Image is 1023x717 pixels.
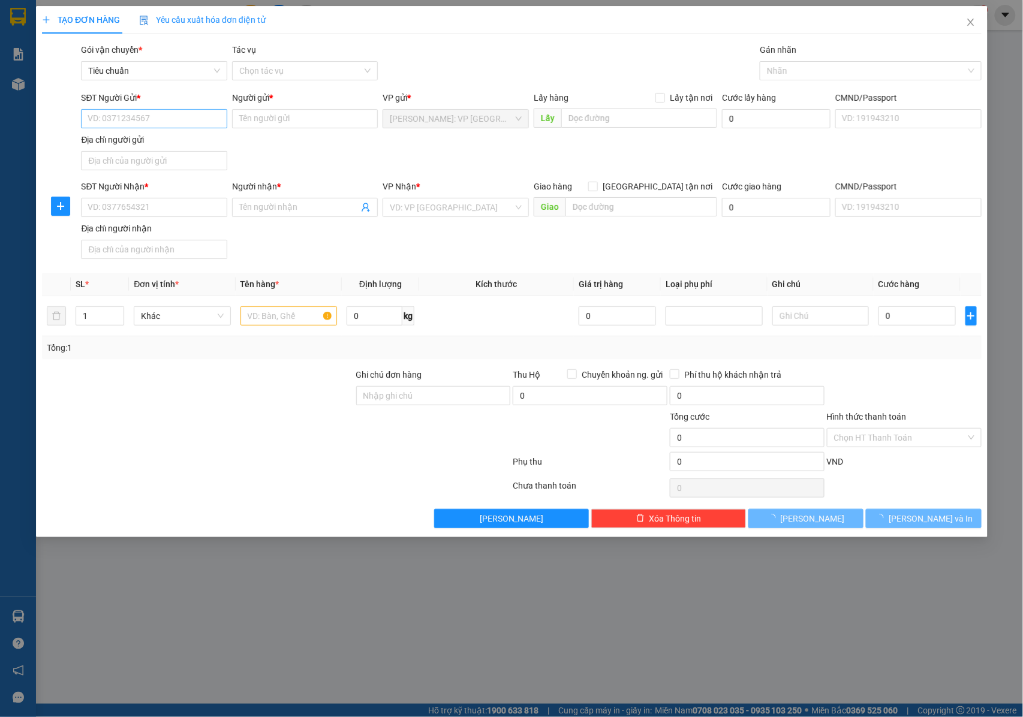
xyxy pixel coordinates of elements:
[76,279,85,289] span: SL
[826,457,843,466] span: VND
[679,368,786,381] span: Phí thu hộ khách nhận trả
[240,279,279,289] span: Tên hàng
[772,306,868,326] input: Ghi Chú
[480,512,544,525] span: [PERSON_NAME]
[361,203,371,212] span: user-add
[434,509,589,528] button: [PERSON_NAME]
[383,182,416,191] span: VP Nhận
[232,91,378,104] div: Người gửi
[598,180,717,193] span: [GEOGRAPHIC_DATA] tận nơi
[81,133,227,146] div: Địa chỉ người gửi
[47,306,66,326] button: delete
[670,412,709,421] span: Tổng cước
[50,197,70,216] button: plus
[965,17,975,27] span: close
[534,109,561,128] span: Lấy
[359,279,402,289] span: Định lượng
[81,151,227,170] input: Địa chỉ của người gửi
[565,197,717,216] input: Dọc đường
[591,509,746,528] button: deleteXóa Thông tin
[875,514,889,522] span: loading
[965,306,977,326] button: plus
[534,182,572,191] span: Giao hàng
[232,45,256,55] label: Tác vụ
[511,455,669,476] div: Phụ thu
[42,15,120,25] span: TẠO ĐƠN HÀNG
[561,109,717,128] input: Dọc đường
[81,222,227,235] div: Địa chỉ người nhận
[88,62,220,80] span: Tiêu chuẩn
[767,514,780,522] span: loading
[534,197,565,216] span: Giao
[240,306,336,326] input: VD: Bàn, Ghế
[534,93,568,103] span: Lấy hàng
[577,368,667,381] span: Chuyển khoản ng. gửi
[51,201,69,211] span: plus
[722,182,781,191] label: Cước giao hàng
[866,509,981,528] button: [PERSON_NAME] và In
[780,512,844,525] span: [PERSON_NAME]
[232,180,378,193] div: Người nhận
[579,306,656,326] input: 0
[826,412,906,421] label: Hình thức thanh toán
[390,110,522,128] span: Hồ Chí Minh: VP Quận Tân Bình
[649,512,701,525] span: Xóa Thông tin
[139,16,149,25] img: icon
[722,198,831,217] input: Cước giao hàng
[636,514,644,523] span: delete
[47,341,395,354] div: Tổng: 1
[81,180,227,193] div: SĐT Người Nhận
[661,273,767,296] th: Loại phụ phí
[42,16,50,24] span: plus
[402,306,414,326] span: kg
[513,370,540,379] span: Thu Hộ
[966,311,976,321] span: plus
[579,279,623,289] span: Giá trị hàng
[383,91,529,104] div: VP gửi
[134,279,179,289] span: Đơn vị tính
[953,6,987,40] button: Close
[139,15,266,25] span: Yêu cầu xuất hóa đơn điện tử
[81,45,142,55] span: Gói vận chuyển
[889,512,973,525] span: [PERSON_NAME] và In
[722,109,831,128] input: Cước lấy hàng
[835,91,982,104] div: CMND/Passport
[722,93,776,103] label: Cước lấy hàng
[476,279,517,289] span: Kích thước
[878,279,920,289] span: Cước hàng
[748,509,863,528] button: [PERSON_NAME]
[81,91,227,104] div: SĐT Người Gửi
[835,180,982,193] div: CMND/Passport
[141,307,223,325] span: Khác
[356,370,422,379] label: Ghi chú đơn hàng
[356,386,510,405] input: Ghi chú đơn hàng
[511,479,669,500] div: Chưa thanh toán
[81,240,227,259] input: Địa chỉ của người nhận
[665,91,717,104] span: Lấy tận nơi
[767,273,873,296] th: Ghi chú
[760,45,796,55] label: Gán nhãn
